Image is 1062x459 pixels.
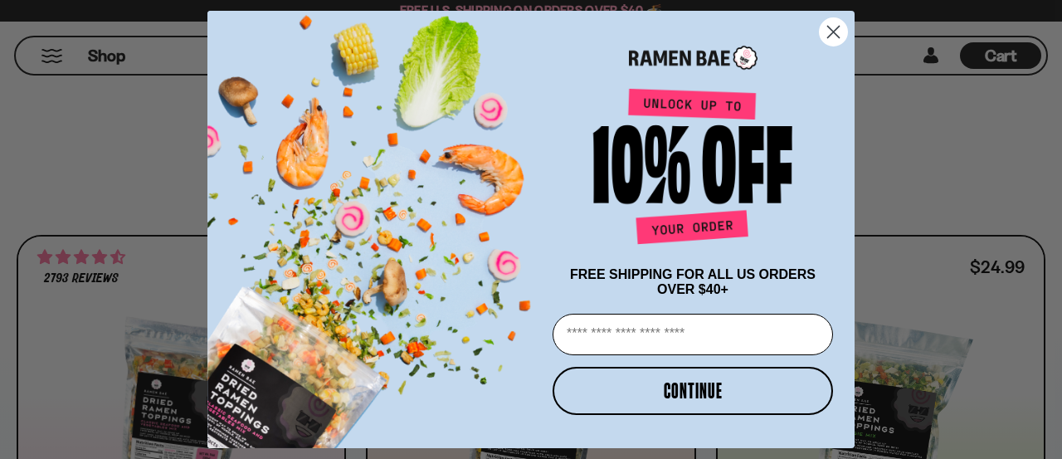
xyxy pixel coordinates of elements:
[589,88,796,251] img: Unlock up to 10% off
[629,44,758,71] img: Ramen Bae Logo
[570,267,816,296] span: FREE SHIPPING FOR ALL US ORDERS OVER $40+
[819,17,848,46] button: Close dialog
[553,367,833,415] button: CONTINUE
